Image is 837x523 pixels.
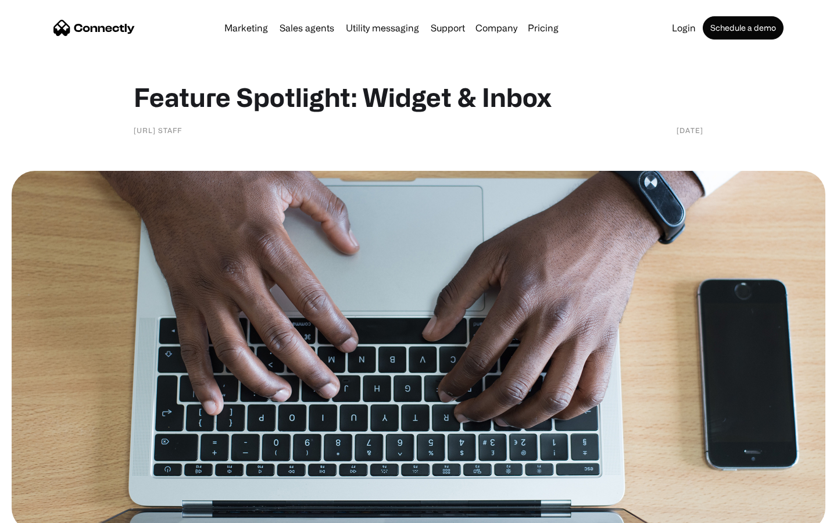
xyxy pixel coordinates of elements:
a: Pricing [523,23,563,33]
a: Marketing [220,23,273,33]
div: Company [475,20,517,36]
ul: Language list [23,503,70,519]
div: [DATE] [677,124,703,136]
div: [URL] staff [134,124,182,136]
h1: Feature Spotlight: Widget & Inbox [134,81,703,113]
a: Sales agents [275,23,339,33]
a: Schedule a demo [703,16,784,40]
div: Company [472,20,521,36]
a: Login [667,23,700,33]
a: home [53,19,135,37]
a: Support [426,23,470,33]
aside: Language selected: English [12,503,70,519]
a: Utility messaging [341,23,424,33]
